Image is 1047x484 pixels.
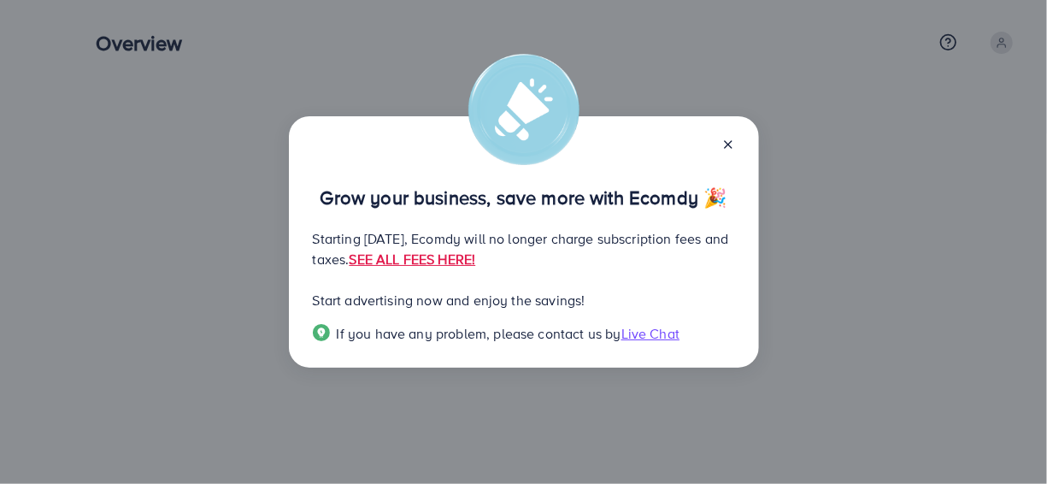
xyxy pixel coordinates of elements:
img: alert [468,54,579,165]
p: Grow your business, save more with Ecomdy 🎉 [313,187,735,208]
span: If you have any problem, please contact us by [337,324,621,343]
p: Starting [DATE], Ecomdy will no longer charge subscription fees and taxes. [313,228,735,269]
img: Popup guide [313,324,330,341]
a: SEE ALL FEES HERE! [349,250,475,269]
p: Start advertising now and enjoy the savings! [313,290,735,310]
span: Live Chat [621,324,679,343]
